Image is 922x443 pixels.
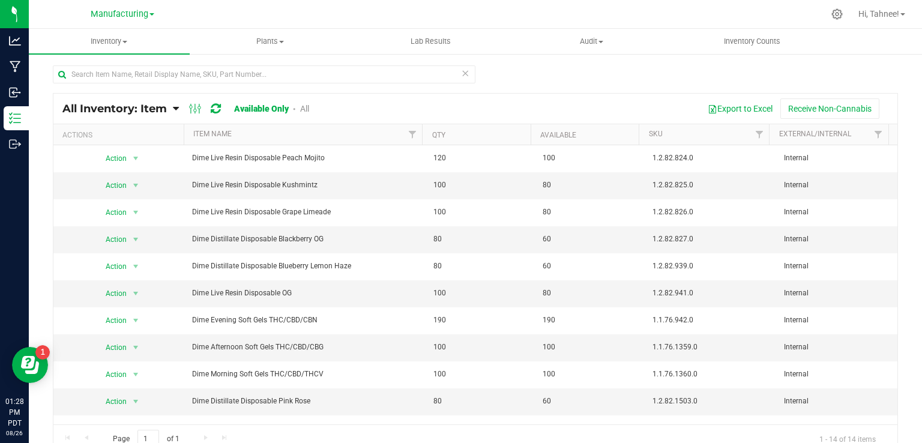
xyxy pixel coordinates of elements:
[29,29,190,54] a: Inventory
[433,234,529,245] span: 80
[779,130,851,138] a: External/Internal
[543,261,638,272] span: 60
[190,36,350,47] span: Plants
[433,342,529,353] span: 100
[95,393,128,410] span: Action
[543,234,638,245] span: 60
[858,9,899,19] span: Hi, Tahnee!
[9,138,21,150] inline-svg: Outbound
[708,36,797,47] span: Inventory Counts
[234,104,289,113] a: Available Only
[652,315,770,326] span: 1.1.76.942.0
[9,35,21,47] inline-svg: Analytics
[95,231,128,248] span: Action
[128,285,143,302] span: select
[95,150,128,167] span: Action
[652,179,770,191] span: 1.2.82.825.0
[192,179,419,191] span: Dime Live Resin Disposable Kushmintz
[433,396,529,407] span: 80
[543,396,638,407] span: 60
[652,206,770,218] span: 1.2.82.826.0
[830,8,845,20] div: Manage settings
[95,285,128,302] span: Action
[543,152,638,164] span: 100
[95,177,128,194] span: Action
[784,152,890,164] span: Internal
[62,131,179,139] div: Actions
[9,112,21,124] inline-svg: Inventory
[53,65,475,83] input: Search Item Name, Retail Display Name, SKU, Part Number...
[784,396,890,407] span: Internal
[62,102,167,115] span: All Inventory: Item
[700,98,780,119] button: Export to Excel
[540,131,576,139] a: Available
[784,288,890,299] span: Internal
[543,342,638,353] span: 100
[780,98,879,119] button: Receive Non-Cannabis
[128,231,143,248] span: select
[12,347,48,383] iframe: Resource center
[433,315,529,326] span: 190
[190,29,351,54] a: Plants
[192,261,419,272] span: Dime Distillate Disposable Blueberry Lemon Haze
[95,204,128,221] span: Action
[652,396,770,407] span: 1.2.82.1503.0
[784,369,890,380] span: Internal
[433,261,529,272] span: 80
[91,9,148,19] span: Manufacturing
[784,179,890,191] span: Internal
[652,369,770,380] span: 1.1.76.1360.0
[511,29,672,54] a: Audit
[351,29,511,54] a: Lab Results
[300,104,309,113] a: All
[128,150,143,167] span: select
[432,131,445,139] a: Qty
[128,258,143,275] span: select
[784,315,890,326] span: Internal
[192,288,419,299] span: Dime Live Resin Disposable OG
[128,339,143,356] span: select
[128,312,143,329] span: select
[192,396,419,407] span: Dime Distillate Disposable Pink Rose
[672,29,833,54] a: Inventory Counts
[543,423,638,434] span: 60
[433,423,529,434] span: 80
[784,234,890,245] span: Internal
[62,102,173,115] a: All Inventory: Item
[95,420,128,437] span: Action
[5,396,23,429] p: 01:28 PM PDT
[749,124,769,145] a: Filter
[433,152,529,164] span: 120
[5,429,23,438] p: 08/26
[192,423,419,434] span: Dime Distillate Disposable Wedding Cake
[95,312,128,329] span: Action
[192,369,419,380] span: Dime Morning Soft Gels THC/CBD/THCV
[35,345,50,360] iframe: Resource center unread badge
[9,86,21,98] inline-svg: Inbound
[192,152,419,164] span: Dime Live Resin Disposable Peach Mojito
[95,366,128,383] span: Action
[543,288,638,299] span: 80
[433,179,529,191] span: 100
[9,61,21,73] inline-svg: Manufacturing
[461,65,469,81] span: Clear
[29,36,190,47] span: Inventory
[511,36,671,47] span: Audit
[784,423,890,434] span: Internal
[784,206,890,218] span: Internal
[652,342,770,353] span: 1.1.76.1359.0
[128,204,143,221] span: select
[784,342,890,353] span: Internal
[652,152,770,164] span: 1.2.82.824.0
[128,366,143,383] span: select
[784,261,890,272] span: Internal
[543,206,638,218] span: 80
[652,234,770,245] span: 1.2.82.827.0
[649,130,663,138] a: SKU
[95,339,128,356] span: Action
[128,420,143,437] span: select
[433,369,529,380] span: 100
[193,130,232,138] a: Item Name
[433,288,529,299] span: 100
